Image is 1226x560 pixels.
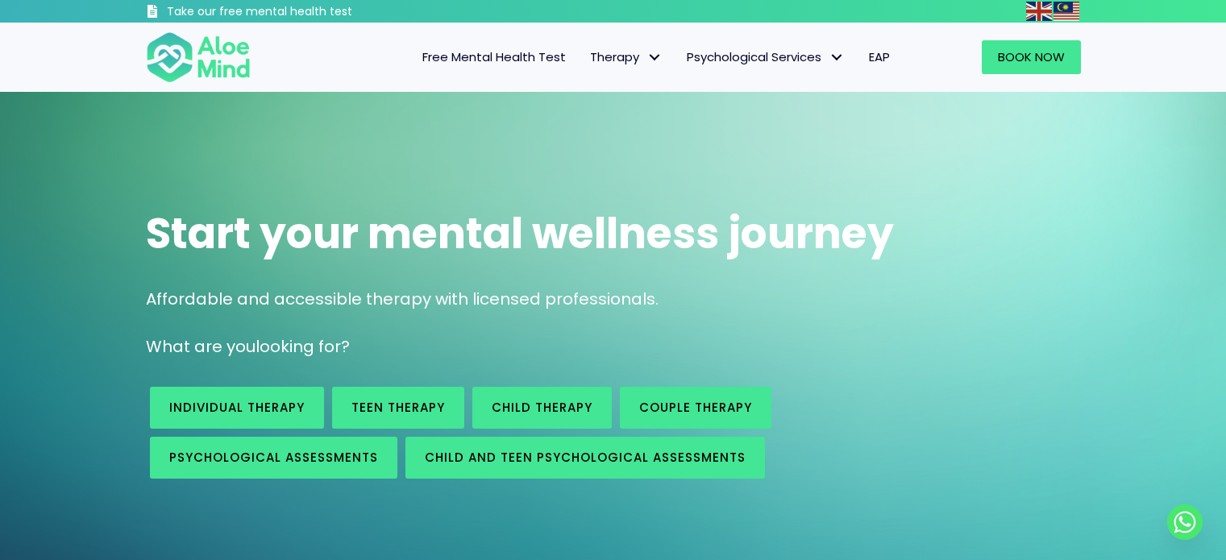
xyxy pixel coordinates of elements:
[1054,2,1079,21] img: ms
[1054,2,1081,20] a: Malay
[410,40,578,74] a: Free Mental Health Test
[869,48,890,65] span: EAP
[405,437,765,479] a: Child and Teen Psychological assessments
[1026,2,1052,21] img: en
[492,399,592,416] span: Child Therapy
[620,387,771,429] a: Couple therapy
[150,387,324,429] a: Individual therapy
[998,48,1065,65] span: Book Now
[146,4,438,23] a: Take our free mental health test
[643,46,667,69] span: Therapy: submenu
[169,399,305,416] span: Individual therapy
[425,449,746,466] span: Child and Teen Psychological assessments
[169,449,378,466] span: Psychological assessments
[332,387,464,429] a: Teen Therapy
[639,399,752,416] span: Couple therapy
[272,40,902,74] nav: Menu
[1026,2,1054,20] a: English
[857,40,902,74] a: EAP
[675,40,857,74] a: Psychological ServicesPsychological Services: submenu
[422,48,566,65] span: Free Mental Health Test
[146,31,251,84] img: Aloe mind Logo
[167,4,438,20] h3: Take our free mental health test
[687,48,845,65] span: Psychological Services
[351,399,445,416] span: Teen Therapy
[150,437,397,479] a: Psychological assessments
[146,288,1081,311] p: Affordable and accessible therapy with licensed professionals.
[146,204,894,263] span: Start your mental wellness journey
[472,387,612,429] a: Child Therapy
[825,46,849,69] span: Psychological Services: submenu
[578,40,675,74] a: TherapyTherapy: submenu
[590,48,663,65] span: Therapy
[256,335,350,358] span: looking for?
[146,335,256,358] span: What are you
[982,40,1081,74] a: Book Now
[1167,504,1203,540] a: Whatsapp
